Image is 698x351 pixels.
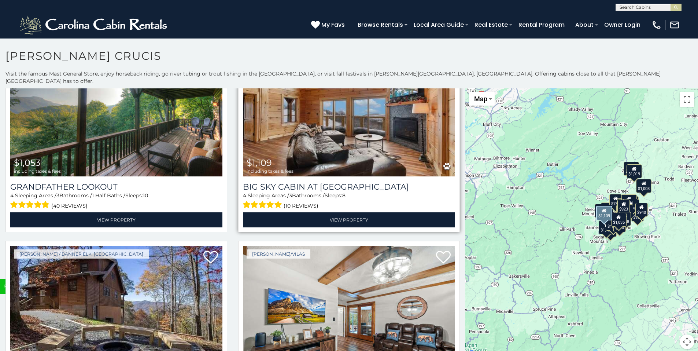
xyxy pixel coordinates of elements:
[599,220,614,234] div: $1,126
[469,92,495,106] button: Change map style
[243,34,455,176] img: Big Sky Cabin at Monteagle
[436,250,451,266] a: Add to favorites
[618,200,630,213] div: $923
[10,34,222,176] img: Grandfather Lookout
[56,192,59,199] span: 3
[604,223,617,237] div: $875
[243,192,246,199] span: 4
[627,164,642,178] div: $1,019
[18,14,170,36] img: White-1-2.png
[631,208,644,222] div: $923
[471,18,512,31] a: Real Estate
[595,204,610,218] div: $1,183
[311,20,347,30] a: My Favs
[680,334,694,349] button: Map camera controls
[243,182,455,192] a: Big Sky Cabin at [GEOGRAPHIC_DATA]
[636,179,652,193] div: $1,008
[613,218,626,232] div: $870
[342,192,346,199] span: 8
[10,34,222,176] a: Grandfather Lookout $1,053 including taxes & fees
[617,198,633,212] div: $1,114
[616,204,629,218] div: $832
[10,212,222,227] a: View Property
[601,202,613,216] div: $996
[601,18,644,31] a: Owner Login
[14,249,149,259] a: [PERSON_NAME] / Banner Elk, [GEOGRAPHIC_DATA]
[51,201,88,211] span: (40 reviews)
[143,192,148,199] span: 10
[243,34,455,176] a: Big Sky Cabin at Monteagle $1,109 including taxes & fees
[243,192,455,211] div: Sleeping Areas / Bathrooms / Sleeps:
[410,18,468,31] a: Local Area Guide
[321,20,345,29] span: My Favs
[515,18,568,31] a: Rental Program
[621,194,637,208] div: $1,855
[596,205,612,220] div: $1,109
[623,198,639,212] div: $1,070
[354,18,407,31] a: Browse Rentals
[635,203,648,217] div: $940
[474,95,487,103] span: Map
[14,169,61,173] span: including taxes & fees
[243,212,455,227] a: View Property
[10,192,14,199] span: 4
[618,212,631,226] div: $658
[680,92,694,107] button: Toggle fullscreen view
[10,182,222,192] a: Grandfather Lookout
[610,194,622,208] div: $780
[10,192,222,211] div: Sleeping Areas / Bathrooms / Sleeps:
[572,18,597,31] a: About
[14,157,41,168] span: $1,053
[284,201,318,211] span: (10 reviews)
[651,20,662,30] img: phone-regular-white.png
[247,169,293,173] span: including taxes & fees
[611,213,627,227] div: $1,035
[203,250,218,266] a: Add to favorites
[606,216,621,230] div: $1,211
[624,162,639,176] div: $1,311
[247,249,310,259] a: [PERSON_NAME]/Vilas
[92,192,125,199] span: 1 Half Baths /
[247,157,272,168] span: $1,109
[243,182,455,192] h3: Big Sky Cabin at Monteagle
[669,20,680,30] img: mail-regular-white.png
[289,192,292,199] span: 3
